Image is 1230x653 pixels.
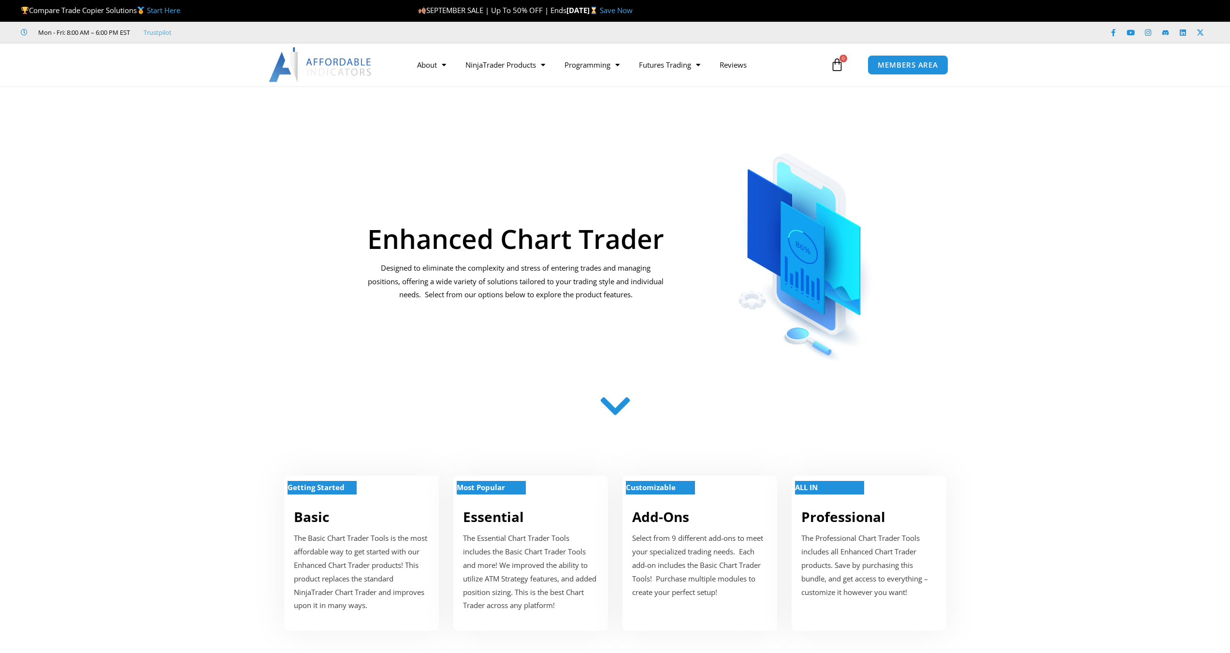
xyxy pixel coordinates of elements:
a: Professional [801,508,885,526]
img: ⌛ [590,7,597,14]
p: Designed to eliminate the complexity and stress of entering trades and managing positions, offeri... [367,261,665,302]
strong: Customizable [626,482,676,492]
a: 0 [816,51,858,79]
img: ChartTrader | Affordable Indicators – NinjaTrader [707,130,904,365]
a: Basic [294,508,329,526]
img: LogoAI | Affordable Indicators – NinjaTrader [269,47,373,82]
strong: Most Popular [457,482,505,492]
p: The Basic Chart Trader Tools is the most affordable way to get started with our Enhanced Chart Tr... [294,532,429,612]
a: About [407,54,456,76]
a: Essential [463,508,524,526]
nav: Menu [407,54,828,76]
a: Add-Ons [632,508,689,526]
a: Reviews [710,54,756,76]
strong: [DATE] [566,5,600,15]
a: Trustpilot [144,27,172,38]
strong: ALL IN [795,482,818,492]
p: The Professional Chart Trader Tools includes all Enhanced Chart Trader products. Save by purchasi... [801,532,937,599]
span: Mon - Fri: 8:00 AM – 6:00 PM EST [36,27,130,38]
img: 🏆 [21,7,29,14]
a: Save Now [600,5,633,15]
span: MEMBERS AREA [878,61,938,69]
a: MEMBERS AREA [868,55,948,75]
span: Compare Trade Copier Solutions [21,5,180,15]
strong: Getting Started [288,482,345,492]
span: 0 [839,55,847,62]
a: Start Here [147,5,180,15]
span: SEPTEMBER SALE | Up To 50% OFF | Ends [418,5,566,15]
img: 🍂 [419,7,426,14]
p: Select from 9 different add-ons to meet your specialized trading needs. Each add-on includes the ... [632,532,767,599]
a: Futures Trading [629,54,710,76]
p: The Essential Chart Trader Tools includes the Basic Chart Trader Tools and more! We improved the ... [463,532,598,612]
h1: Enhanced Chart Trader [367,225,665,252]
a: NinjaTrader Products [456,54,555,76]
img: 🥇 [137,7,145,14]
a: Programming [555,54,629,76]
